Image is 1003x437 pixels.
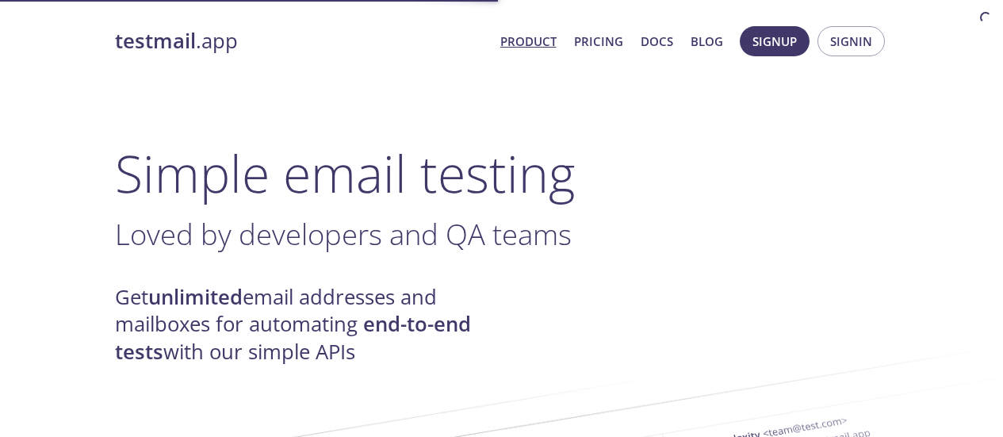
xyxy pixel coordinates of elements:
span: Loved by developers and QA teams [115,214,572,254]
a: Docs [641,31,673,52]
span: Signup [752,31,797,52]
strong: end-to-end tests [115,310,471,365]
a: testmail.app [115,28,488,55]
a: Blog [691,31,723,52]
button: Signup [740,26,810,56]
h4: Get email addresses and mailboxes for automating with our simple APIs [115,284,502,366]
a: Product [500,31,557,52]
h1: Simple email testing [115,143,889,204]
strong: testmail [115,27,196,55]
strong: unlimited [148,283,243,311]
button: Signin [817,26,885,56]
span: Signin [830,31,872,52]
a: Pricing [574,31,623,52]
